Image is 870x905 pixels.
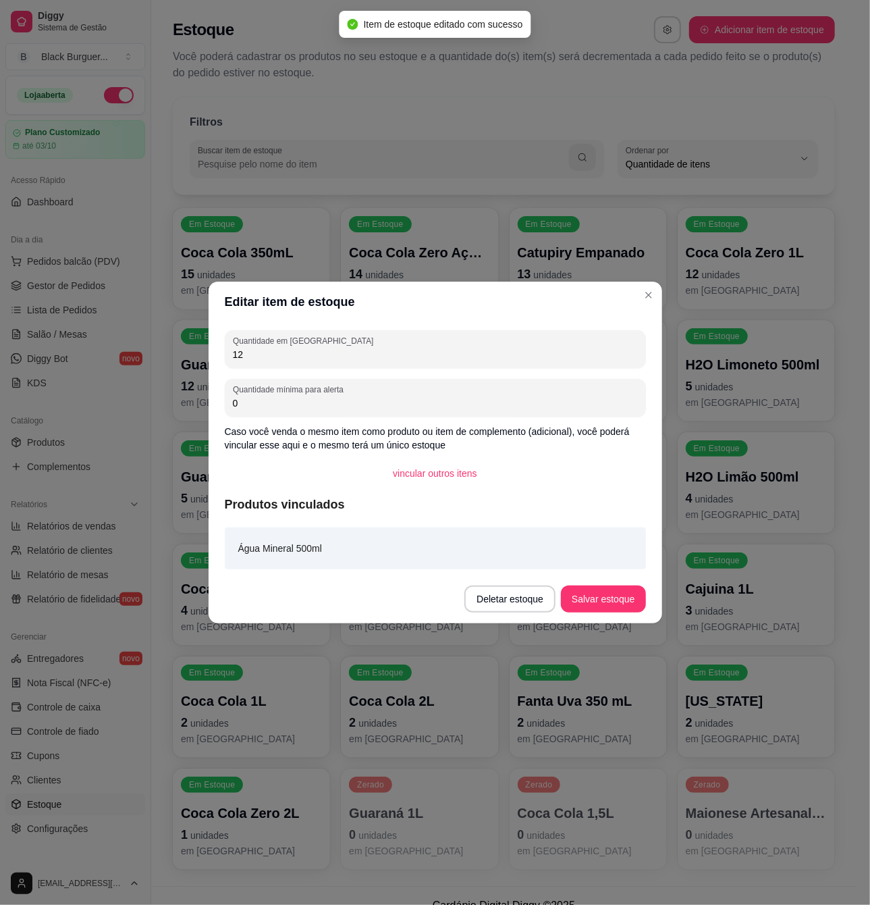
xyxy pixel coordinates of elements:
[464,586,555,613] button: Deletar estoque
[238,541,323,556] article: Água Mineral 500ml
[382,460,488,487] button: vincular outros itens
[209,282,662,322] header: Editar item de estoque
[233,335,378,346] label: Quantidade em [GEOGRAPHIC_DATA]
[225,425,646,452] p: Caso você venda o mesmo item como produto ou item de complemento (adicional), você poderá vincula...
[225,495,646,514] article: Produtos vinculados
[233,396,638,410] input: Quantidade mínima para alerta
[364,19,523,30] span: Item de estoque editado com sucesso
[348,19,358,30] span: check-circle
[233,384,348,395] label: Quantidade mínima para alerta
[233,348,638,361] input: Quantidade em estoque
[638,284,659,306] button: Close
[561,586,645,613] button: Salvar estoque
